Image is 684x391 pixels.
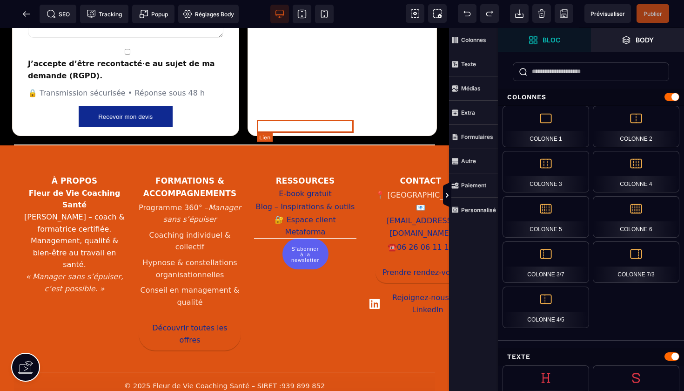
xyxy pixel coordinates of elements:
h3: Contact [369,147,472,159]
div: Texte [498,348,684,365]
span: Aperçu [584,4,631,23]
span: Formulaires [449,125,498,149]
input: J’accepte d’être recontacté·e au sujet de ma demande (RGPD). [30,21,225,27]
span: Voir les composants [406,4,424,23]
button: Recevoir mon devis [79,78,173,99]
div: Colonne 5 [503,196,589,238]
li: Coaching individuel & collectif [139,199,241,227]
div: Colonne 2 [593,106,679,147]
li: Conseil en management & qualité [139,254,241,282]
li: Programme 360° – [139,172,241,199]
div: Colonne 3/7 [503,241,589,283]
div: Colonne 3 [503,151,589,192]
span: Colonnes [449,28,498,52]
span: Popup [139,9,168,19]
address: 📍 [GEOGRAPHIC_DATA] 📧 ☎️ [369,161,472,226]
li: Hypnose & constellations organisationnelles [139,227,241,254]
a: Prendre rendez-vous [376,234,465,255]
p: « Manager sans s’épuiser, c’est possible. » [23,243,126,267]
span: Afficher les vues [498,182,507,210]
strong: Formulaires [461,133,493,140]
div: Colonne 6 [593,196,679,238]
span: Enregistrer [555,4,573,23]
span: Enregistrer le contenu [637,4,669,23]
span: Médias [449,76,498,101]
strong: Colonnes [461,36,486,43]
strong: Personnalisé [461,206,496,213]
strong: Fleur de Vie Coaching Santé [29,161,121,182]
span: Réglages Body [183,9,234,19]
nav: Liens ressources [254,159,356,241]
div: Colonnes [498,89,684,106]
span: Importer [510,4,529,23]
span: Ouvrir les calques [591,28,684,52]
span: Nettoyage [532,4,551,23]
span: Prévisualiser [590,10,625,17]
span: Créer une alerte modale [132,5,174,23]
span: Défaire [458,4,476,23]
div: Colonne 4 [593,151,679,192]
strong: Texte [461,61,476,68]
span: Extra [449,101,498,125]
strong: Extra [461,109,475,116]
span: SEO [47,9,70,19]
span: Paiement [449,173,498,198]
a: Espace client Metaforma [254,185,356,211]
h3: Ressources [254,147,356,159]
a: Rejoignez-nous sur LinkedIn [369,264,472,288]
span: Voir bureau [270,5,289,23]
a: Blog – Inspirations & outils [256,172,355,185]
button: S'abonner à la newsletter [282,211,329,241]
p: © 2025 Fleur de Vie Coaching Santé – SIRET : [23,352,426,364]
span: Voir mobile [315,5,334,23]
p: [PERSON_NAME] – coach & formatrice certifiée. Management, qualité & bien-être au travail en santé. [23,159,126,243]
a: Découvrir toutes les offres [139,289,241,322]
span: Code de suivi [80,5,128,23]
span: Rétablir [480,4,499,23]
h3: Formations & accompagnements [139,147,241,172]
strong: Médias [461,85,481,92]
span: Tracking [87,9,122,19]
span: Publier [644,10,662,17]
span: Ouvrir les blocs [498,28,591,52]
a: E-book gratuit [279,159,332,172]
strong: Autre [461,158,476,165]
footer: Pied de page [14,124,435,389]
div: Colonne 1 [503,106,589,147]
span: Rejoignez-nous sur LinkedIn [383,264,472,288]
strong: Bloc [543,36,560,43]
span: 🔒 Transmission sécurisée • Réponse sous 48 h [28,59,205,71]
strong: Body [636,36,654,43]
span: Retour [17,5,36,23]
h3: À propos [23,147,126,159]
span: Favicon [178,5,239,23]
div: Colonne 4/5 [503,287,589,328]
a: 06 26 06 11 14 [397,213,454,226]
div: Colonne 7/3 [593,241,679,283]
span: Capture d'écran [428,4,447,23]
strong: Paiement [461,182,486,189]
span: 939 899 852 [282,354,325,362]
span: Autre [449,149,498,173]
span: Personnalisé [449,198,498,222]
span: Voir tablette [293,5,311,23]
em: Manager sans s’épuiser [163,175,241,196]
div: Informations [14,344,435,389]
label: J’accepte d’être recontacté·e au sujet de ma demande (RGPD). [28,20,227,52]
span: Texte [449,52,498,76]
a: [EMAIL_ADDRESS][DOMAIN_NAME] [369,186,472,213]
span: Métadata SEO [40,5,76,23]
